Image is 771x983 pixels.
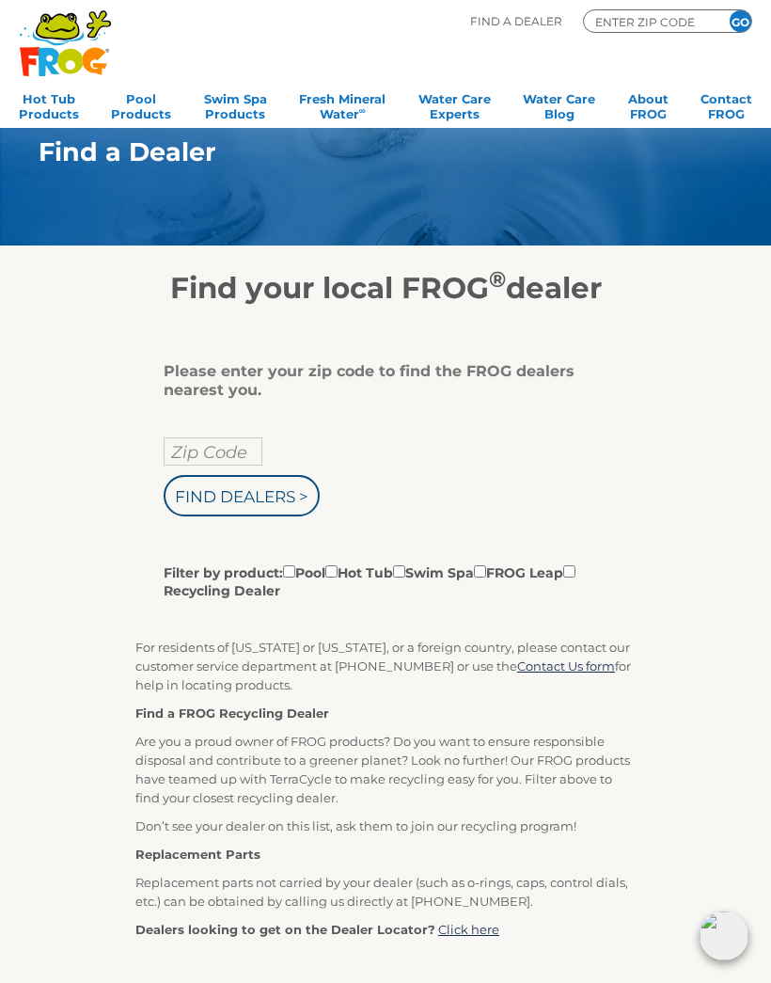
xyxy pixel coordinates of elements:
h1: Find a Dealer [39,137,685,166]
h2: Find your local FROG dealer [10,270,761,306]
input: Filter by product:PoolHot TubSwim SpaFROG LeapRecycling Dealer [283,565,295,578]
p: Don’t see your dealer on this list, ask them to join our recycling program! [135,817,636,835]
input: Find Dealers > [164,475,320,516]
input: GO [730,10,751,32]
strong: Replacement Parts [135,847,260,862]
strong: Dealers looking to get on the Dealer Locator? [135,922,435,937]
div: Please enter your zip code to find the FROG dealers nearest you. [164,362,593,400]
a: AboutFROG [628,86,669,123]
input: Filter by product:PoolHot TubSwim SpaFROG LeapRecycling Dealer [474,565,486,578]
strong: Find a FROG Recycling Dealer [135,706,329,721]
a: Hot TubProducts [19,86,79,123]
a: PoolProducts [111,86,171,123]
input: Zip Code Form [593,13,706,30]
a: Water CareExperts [418,86,491,123]
sup: ® [489,265,506,293]
sup: ∞ [359,105,366,116]
label: Filter by product: Pool Hot Tub Swim Spa FROG Leap Recycling Dealer [164,562,593,600]
input: Filter by product:PoolHot TubSwim SpaFROG LeapRecycling Dealer [393,565,405,578]
a: Fresh MineralWater∞ [299,86,385,123]
img: openIcon [700,912,748,960]
p: For residents of [US_STATE] or [US_STATE], or a foreign country, please contact our customer serv... [135,638,636,694]
a: ContactFROG [700,86,752,123]
a: Click here [438,922,499,937]
input: Filter by product:PoolHot TubSwim SpaFROG LeapRecycling Dealer [325,565,338,578]
input: Filter by product:PoolHot TubSwim SpaFROG LeapRecycling Dealer [563,565,575,578]
p: Are you a proud owner of FROG products? Do you want to ensure responsible disposal and contribute... [135,732,636,807]
p: Replacement parts not carried by your dealer (such as o-rings, caps, control dials, etc.) can be ... [135,873,636,911]
p: Find A Dealer [470,9,562,33]
a: Contact Us form [517,658,615,674]
a: Water CareBlog [523,86,595,123]
a: Swim SpaProducts [204,86,267,123]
